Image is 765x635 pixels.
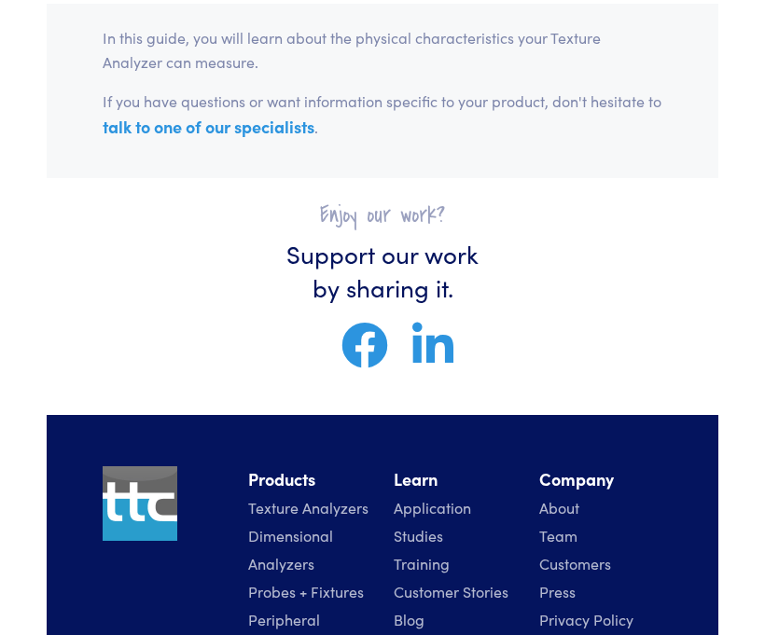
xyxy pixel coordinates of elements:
a: Dimensional Analyzers [248,525,333,573]
p: In this guide, you will learn about the physical characteristics your Texture Analyzer can measure. [103,26,662,74]
a: Customers [539,553,611,573]
a: talk to one of our specialists [103,115,314,138]
a: Blog [394,609,424,629]
a: Texture Analyzers [248,497,369,518]
li: Products [248,466,371,493]
a: Privacy Policy [539,609,633,629]
a: Press [539,581,576,601]
h2: Enjoy our work? [271,200,494,229]
a: Team [539,525,577,545]
img: ttc_logo_1x1_v1.0.png [103,466,177,541]
li: Company [539,466,662,493]
a: Training [394,553,450,573]
a: Share on LinkedIn [403,344,463,367]
a: Probes + Fixtures [248,581,364,601]
a: About [539,497,579,518]
a: Application Studies [394,497,471,545]
li: Learn [394,466,517,493]
a: Customer Stories [394,581,508,601]
h3: Support our work by sharing it. [271,237,494,305]
p: If you have questions or want information specific to your product, don't hesitate to . [103,90,662,141]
